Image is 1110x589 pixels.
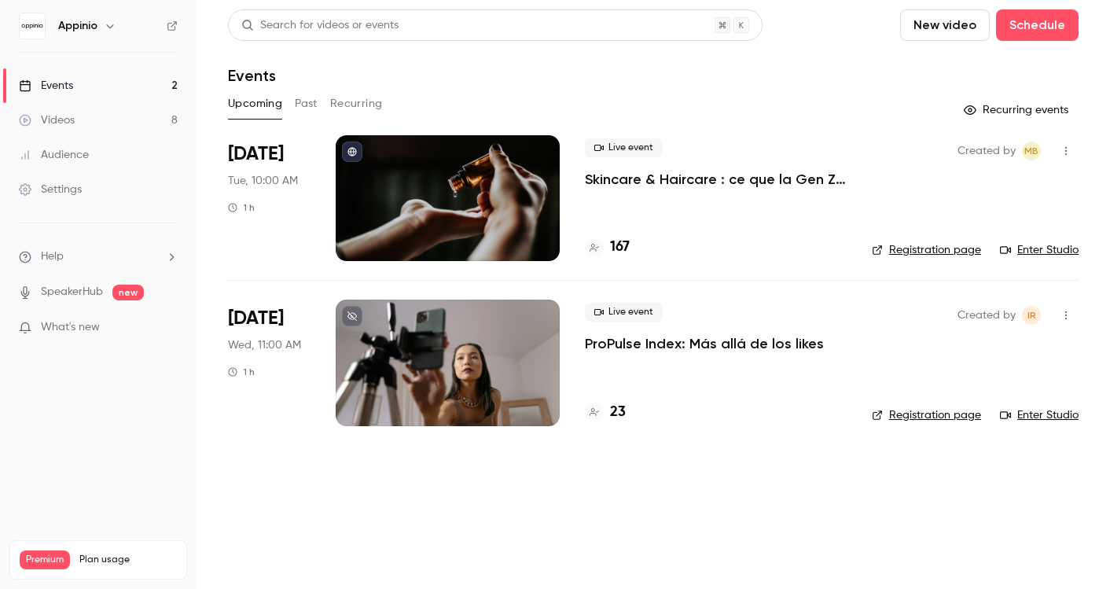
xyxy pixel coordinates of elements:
[295,91,318,116] button: Past
[41,284,103,300] a: SpeakerHub
[228,300,311,425] div: Sep 17 Wed, 12:00 PM (Europe/Madrid)
[228,173,298,189] span: Tue, 10:00 AM
[585,303,663,322] span: Live event
[19,112,75,128] div: Videos
[585,170,847,189] a: Skincare & Haircare : ce que la Gen Z attend vraiment des marques
[585,334,824,353] a: ProPulse Index: Más allá de los likes
[228,366,255,378] div: 1 h
[19,78,73,94] div: Events
[872,407,981,423] a: Registration page
[19,182,82,197] div: Settings
[957,306,1016,325] span: Created by
[228,337,301,353] span: Wed, 11:00 AM
[228,142,284,167] span: [DATE]
[228,135,311,261] div: Sep 9 Tue, 11:00 AM (Europe/Paris)
[20,550,70,569] span: Premium
[610,237,630,258] h4: 167
[1024,142,1038,160] span: MB
[228,306,284,331] span: [DATE]
[1022,306,1041,325] span: Isabella Rentería Berrospe
[19,248,178,265] li: help-dropdown-opener
[79,554,177,566] span: Plan usage
[585,237,630,258] a: 167
[900,9,990,41] button: New video
[957,142,1016,160] span: Created by
[1022,142,1041,160] span: Margot Bres
[41,319,100,336] span: What's new
[872,242,981,258] a: Registration page
[1000,407,1079,423] a: Enter Studio
[41,248,64,265] span: Help
[957,98,1079,123] button: Recurring events
[112,285,144,300] span: new
[58,18,97,34] h6: Appinio
[585,138,663,157] span: Live event
[228,91,282,116] button: Upcoming
[228,66,276,85] h1: Events
[610,402,626,423] h4: 23
[19,147,89,163] div: Audience
[585,402,626,423] a: 23
[1000,242,1079,258] a: Enter Studio
[330,91,383,116] button: Recurring
[1027,306,1036,325] span: IR
[241,17,399,34] div: Search for videos or events
[20,13,45,39] img: Appinio
[228,201,255,214] div: 1 h
[996,9,1079,41] button: Schedule
[159,321,178,335] iframe: Noticeable Trigger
